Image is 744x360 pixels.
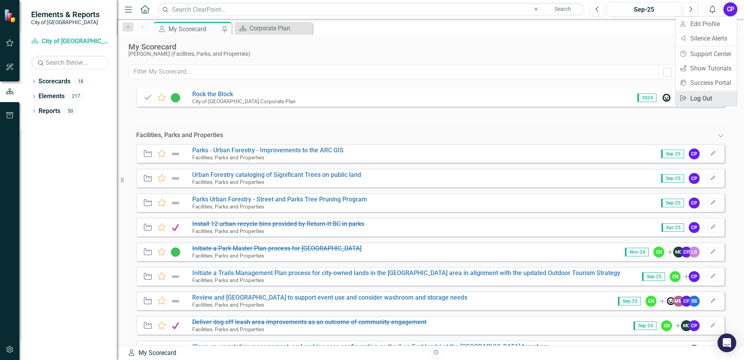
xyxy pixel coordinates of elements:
input: Filter My Scorecard... [128,65,658,79]
div: Open Intercom Messenger [718,334,736,352]
a: Edit Profile [676,17,737,31]
div: CP [681,296,692,307]
div: LS [689,247,700,258]
span: Sep-25 [642,272,665,281]
a: Initiate a Trails Management Plan process for city-owned lands in the [GEOGRAPHIC_DATA] area in a... [192,269,620,277]
div: 217 [68,93,84,100]
div: CP [689,345,700,356]
button: Search [544,4,583,15]
small: Facilities, Parks and Properties [192,302,264,308]
a: Install 12 urban recycle bins provided by Return-It BC in parks [192,220,364,228]
div: DS [689,296,700,307]
a: Log Out [676,91,737,106]
span: Sep-25 [661,174,684,183]
div: Sep-25 [610,5,679,14]
a: Silence Alerts [676,31,737,46]
small: City of [GEOGRAPHIC_DATA] [31,19,100,25]
a: Parks Urban Forestry - Street and Parks Tree Pruning Program [192,196,367,203]
div: CP [681,247,692,258]
a: Reports [39,107,60,116]
a: Rock the Block [192,90,233,98]
div: CP [689,320,700,331]
span: 2024 [637,94,656,102]
a: Initiate a Park Master Plan process for [GEOGRAPHIC_DATA] [192,245,361,252]
div: CN [670,271,681,282]
img: Not Defined [170,296,181,306]
div: CP [689,173,700,184]
div: [PERSON_NAME] (Facilities, Parks, and Properties) [128,51,698,57]
span: Search [554,6,571,12]
div: CP [689,222,700,233]
img: Russ Brummer [665,296,676,307]
div: My Scorecard [128,42,698,51]
button: Sep-25 [607,2,681,16]
small: Facilities, Parks and Properties [192,179,264,185]
a: Deliver dog off leash area improvements as an outcome of community engagement [192,318,426,326]
a: Scorecards [39,77,70,86]
a: Corporate Plan [237,23,311,33]
div: MC [673,247,684,258]
a: Urban Forestry cataloging of Significant Trees on public land [192,171,361,178]
span: Apr-25 [662,223,684,232]
img: Not Defined [170,149,181,159]
img: Russ Brummer [661,92,672,103]
span: Sep-25 [618,297,641,305]
span: Elements & Reports [31,10,100,19]
div: Facilities, Parks and Properties [136,131,223,140]
div: 18 [74,78,87,85]
span: Sep-25 [661,199,684,207]
small: Facilities, Parks and Properties [192,277,264,283]
div: CN [661,320,672,331]
small: Facilities, Parks and Properties [192,252,264,259]
img: Complete [170,223,181,232]
a: Success Portal [676,76,737,90]
input: Search Below... [31,56,109,69]
small: City of [GEOGRAPHIC_DATA] Corporate Plan [192,98,296,104]
button: CP [723,2,737,16]
img: Complete [170,321,181,330]
div: CN [646,296,656,307]
small: Facilities, Parks and Properties [192,154,264,161]
small: Facilities, Parks and Properties [192,203,264,210]
input: Search ClearPoint... [158,3,584,16]
span: Sep-25 [661,150,684,158]
span: Nov-24 [625,248,649,256]
a: Review and [GEOGRAPHIC_DATA] to support event use and consider washroom and storage needs [192,294,467,301]
div: MC [681,320,692,331]
a: Support Center [676,47,737,61]
a: Elements [39,92,65,101]
a: Parks - Urban Forestry - Improvements to the ARC GIS [192,146,344,154]
div: Corporate Plan [249,23,311,33]
div: MM [673,296,684,307]
div: CP [689,148,700,159]
div: CP [689,271,700,282]
div: My Scorecard [168,24,220,34]
div: 50 [64,108,77,114]
small: Facilities, Parks and Properties [192,326,264,332]
img: ClearPoint Strategy [4,9,18,23]
small: Facilities, Parks and Properties [192,228,264,234]
img: Not Defined [170,272,181,281]
img: Not Defined [170,174,181,183]
span: Sep-24 [633,321,656,330]
a: City of [GEOGRAPHIC_DATA] Corporate Plan [31,37,109,46]
a: Show Tutorials [676,61,737,76]
img: Not Defined [170,198,181,208]
div: CN [653,247,664,258]
div: My Scorecard [128,349,425,358]
img: In Progress [170,247,181,257]
img: In Progress [170,93,181,102]
img: Complete [170,346,181,355]
div: CP [689,198,700,208]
